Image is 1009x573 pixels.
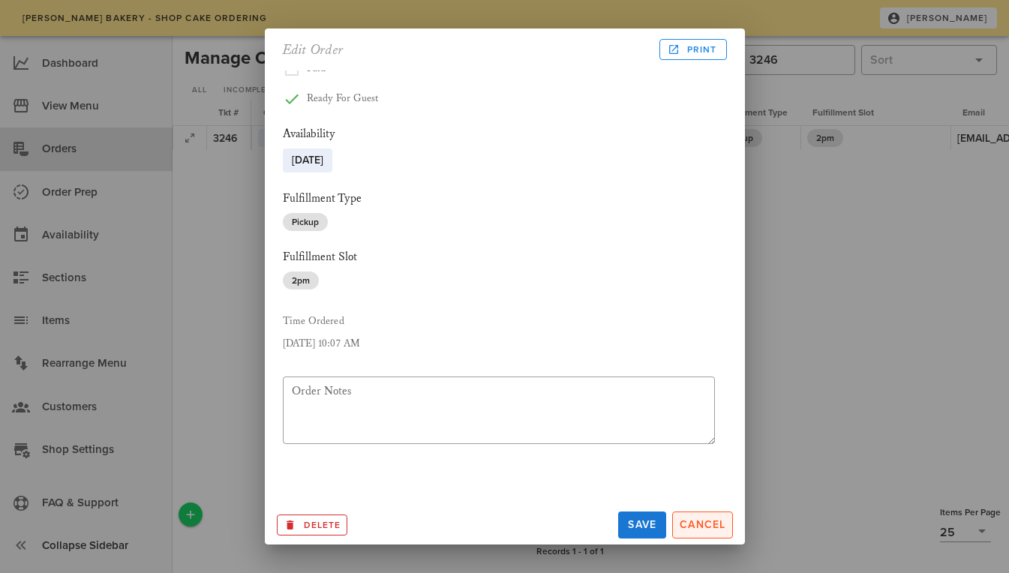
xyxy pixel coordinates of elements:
[672,511,733,538] button: Cancel
[283,37,344,61] h2: Edit Order
[284,518,341,532] span: Delete
[670,43,716,56] span: Print
[283,249,715,265] div: Fulfillment Slot
[307,62,326,75] span: Paid
[283,313,715,330] div: Time Ordered
[283,190,715,207] div: Fulfillment Type
[292,148,323,172] span: [DATE]
[292,213,319,231] span: Pickup
[277,514,348,535] button: Archive this Record?
[679,518,726,531] span: Cancel
[618,511,666,538] button: Save
[292,271,310,289] span: 2pm
[307,92,379,105] span: Ready For Guest
[283,126,715,142] div: Availability
[659,39,726,60] a: Print
[624,518,660,531] span: Save
[283,336,715,352] div: [DATE] 10:07 AM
